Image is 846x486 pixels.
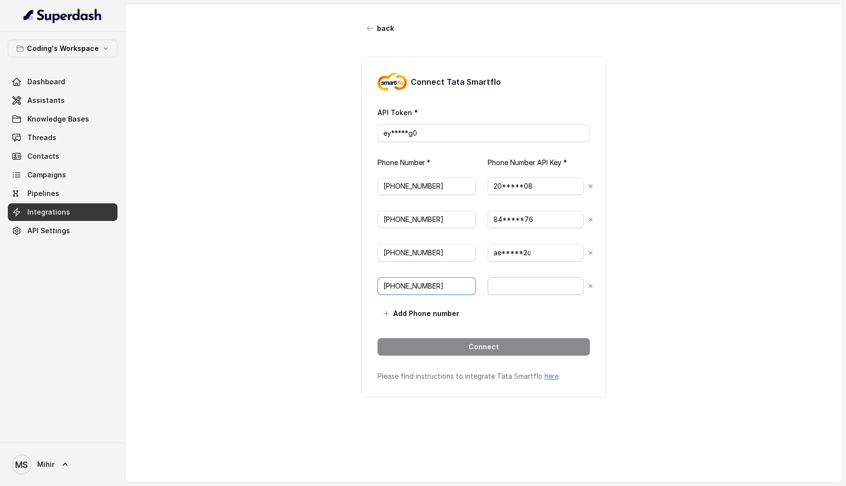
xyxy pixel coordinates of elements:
[8,110,117,128] a: Knowledge Bases
[377,73,407,91] img: tata-smart-flo.8a5748c556e2c421f70c.png
[8,222,117,240] a: API Settings
[377,158,484,168] p: Phone Number *
[27,114,89,124] span: Knowledge Bases
[8,40,117,57] button: Coding's Workspace
[37,460,54,469] span: Mihir
[27,170,66,180] span: Campaigns
[411,76,501,88] h3: Connect Tata Smartflo
[27,133,56,143] span: Threads
[8,166,117,184] a: Campaigns
[8,73,117,91] a: Dashboard
[8,129,117,146] a: Threads
[488,158,590,168] p: Phone Number API Key *
[361,20,400,37] button: back
[27,189,59,198] span: Pipelines
[8,203,117,221] a: Integrations
[8,185,117,202] a: Pipelines
[27,43,99,54] p: Coding's Workspace
[8,147,117,165] a: Contacts
[23,8,102,24] img: light.svg
[15,460,28,470] text: MS
[27,96,65,105] span: Assistants
[377,338,590,356] button: Connect
[377,108,418,117] label: API Token *
[8,92,117,109] a: Assistants
[27,226,70,236] span: API Settings
[544,372,559,380] a: here
[27,77,65,87] span: Dashboard
[8,451,117,478] a: Mihir
[27,151,59,161] span: Contacts
[27,207,70,217] span: Integrations
[377,305,465,322] button: Add Phone number
[377,371,590,381] p: Please find instructions to integrate Tata Smartflo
